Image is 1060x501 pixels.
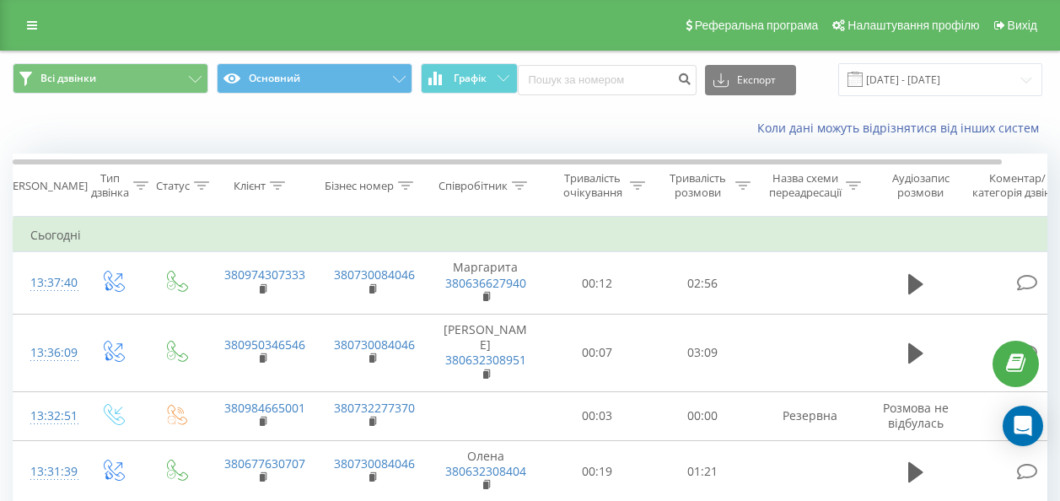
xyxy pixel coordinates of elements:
[224,400,305,416] a: 380984665001
[518,65,697,95] input: Пошук за номером
[427,314,545,391] td: [PERSON_NAME]
[334,400,415,416] a: 380732277370
[224,267,305,283] a: 380974307333
[445,463,526,479] a: 380632308404
[756,391,865,440] td: Резервна
[545,314,650,391] td: 00:07
[705,65,796,95] button: Експорт
[217,63,412,94] button: Основний
[421,63,518,94] button: Графік
[156,179,190,193] div: Статус
[445,275,526,291] a: 380636627940
[454,73,487,84] span: Графік
[880,171,961,200] div: Аудіозапис розмови
[1008,19,1037,32] span: Вихід
[334,337,415,353] a: 380730084046
[650,252,756,315] td: 02:56
[30,400,64,433] div: 13:32:51
[650,314,756,391] td: 03:09
[559,171,626,200] div: Тривалість очікування
[3,179,88,193] div: [PERSON_NAME]
[224,337,305,353] a: 380950346546
[30,337,64,369] div: 13:36:09
[439,179,508,193] div: Співробітник
[757,120,1047,136] a: Коли дані можуть відрізнятися вiд інших систем
[224,455,305,471] a: 380677630707
[30,455,64,488] div: 13:31:39
[40,72,96,85] span: Всі дзвінки
[334,267,415,283] a: 380730084046
[13,63,208,94] button: Всі дзвінки
[325,179,394,193] div: Бізнес номер
[883,400,949,431] span: Розмова не відбулась
[445,352,526,368] a: 380632308951
[334,455,415,471] a: 380730084046
[650,391,756,440] td: 00:00
[234,179,266,193] div: Клієнт
[545,252,650,315] td: 00:12
[30,267,64,299] div: 13:37:40
[91,171,129,200] div: Тип дзвінка
[695,19,819,32] span: Реферальна програма
[665,171,731,200] div: Тривалість розмови
[427,252,545,315] td: Маргарита
[847,19,979,32] span: Налаштування профілю
[545,391,650,440] td: 00:03
[1003,406,1043,446] div: Open Intercom Messenger
[769,171,842,200] div: Назва схеми переадресації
